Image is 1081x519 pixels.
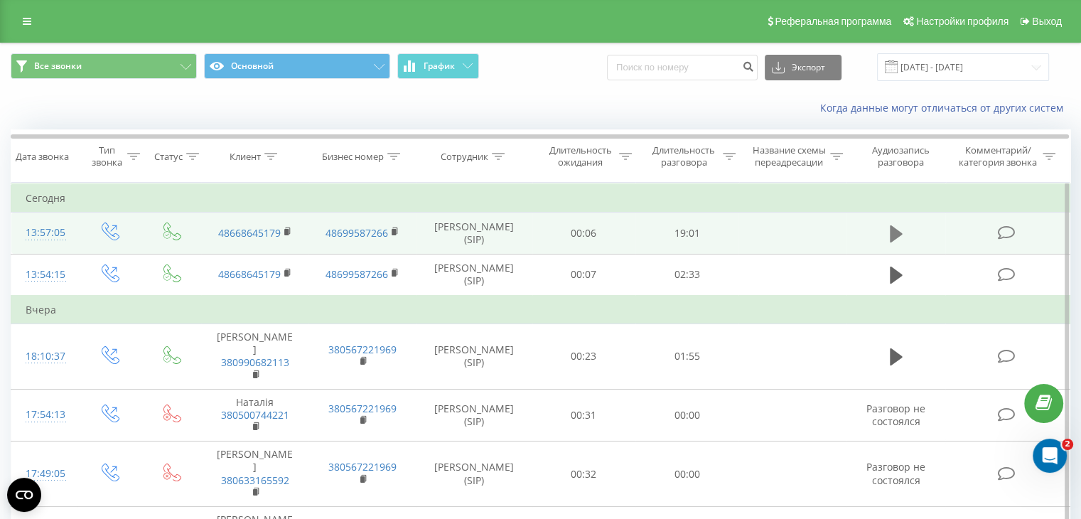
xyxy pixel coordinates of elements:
[635,323,738,389] td: 01:55
[765,55,841,80] button: Экспорт
[416,254,532,296] td: [PERSON_NAME] (SIP)
[1062,439,1073,450] span: 2
[1033,439,1067,473] iframe: Intercom live chat
[218,226,281,240] a: 48668645179
[820,101,1070,114] a: Когда данные могут отличаться от других систем
[545,144,616,168] div: Длительность ожидания
[866,402,925,428] span: Разговор не состоялся
[635,442,738,507] td: 00:00
[326,267,388,281] a: 48699587266
[866,460,925,486] span: Разговор не состоялся
[635,213,738,254] td: 19:01
[221,473,289,487] a: 380633165592
[416,213,532,254] td: [PERSON_NAME] (SIP)
[956,144,1039,168] div: Комментарий/категория звонка
[26,460,63,488] div: 17:49:05
[532,254,635,296] td: 00:07
[204,53,390,79] button: Основной
[416,389,532,442] td: [PERSON_NAME] (SIP)
[11,184,1070,213] td: Сегодня
[26,261,63,289] div: 13:54:15
[16,151,69,163] div: Дата звонка
[752,144,827,168] div: Название схемы переадресации
[397,53,479,79] button: График
[26,219,63,247] div: 13:57:05
[230,151,261,163] div: Клиент
[201,442,308,507] td: [PERSON_NAME]
[90,144,123,168] div: Тип звонка
[532,442,635,507] td: 00:32
[328,402,397,415] a: 380567221969
[201,389,308,442] td: Наталія
[1032,16,1062,27] span: Выход
[859,144,942,168] div: Аудиозапись разговора
[532,213,635,254] td: 00:06
[416,323,532,389] td: [PERSON_NAME] (SIP)
[26,343,63,370] div: 18:10:37
[328,343,397,356] a: 380567221969
[648,144,719,168] div: Длительность разговора
[322,151,384,163] div: Бизнес номер
[424,61,455,71] span: График
[34,60,82,72] span: Все звонки
[221,355,289,369] a: 380990682113
[416,442,532,507] td: [PERSON_NAME] (SIP)
[775,16,891,27] span: Реферальная программа
[532,323,635,389] td: 00:23
[328,460,397,473] a: 380567221969
[441,151,488,163] div: Сотрудник
[154,151,183,163] div: Статус
[916,16,1009,27] span: Настройки профиля
[11,53,197,79] button: Все звонки
[26,401,63,429] div: 17:54:13
[201,323,308,389] td: [PERSON_NAME]
[221,408,289,422] a: 380500744221
[635,389,738,442] td: 00:00
[635,254,738,296] td: 02:33
[532,389,635,442] td: 00:31
[11,296,1070,324] td: Вчера
[326,226,388,240] a: 48699587266
[7,478,41,512] button: Open CMP widget
[607,55,758,80] input: Поиск по номеру
[218,267,281,281] a: 48668645179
